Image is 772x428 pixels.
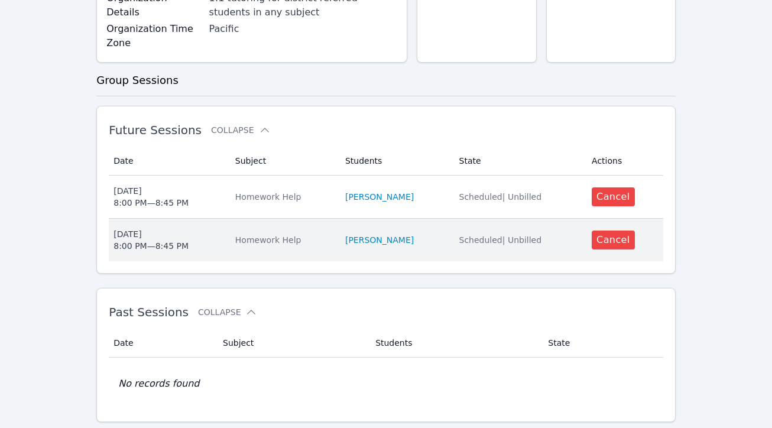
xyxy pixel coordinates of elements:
button: Cancel [592,231,635,249]
a: [PERSON_NAME] [345,234,414,246]
th: Subject [216,329,368,358]
tr: [DATE]8:00 PM—8:45 PMHomework Help[PERSON_NAME]Scheduled| UnbilledCancel [109,219,663,261]
span: Scheduled | Unbilled [459,235,542,245]
td: No records found [109,358,663,410]
button: Cancel [592,187,635,206]
th: Subject [228,147,338,176]
th: Students [338,147,452,176]
th: Actions [585,147,663,176]
span: Past Sessions [109,305,189,319]
th: Date [109,147,228,176]
h3: Group Sessions [96,72,676,89]
th: Students [368,329,541,358]
span: Future Sessions [109,123,202,137]
span: Scheduled | Unbilled [459,192,542,202]
a: [PERSON_NAME] [345,191,414,203]
th: State [541,329,663,358]
tr: [DATE]8:00 PM—8:45 PMHomework Help[PERSON_NAME]Scheduled| UnbilledCancel [109,176,663,219]
button: Collapse [211,124,270,136]
div: Pacific [209,22,398,36]
div: [DATE] 8:00 PM — 8:45 PM [113,228,189,252]
th: Date [109,329,216,358]
div: Homework Help [235,191,331,203]
div: [DATE] 8:00 PM — 8:45 PM [113,185,189,209]
div: Homework Help [235,234,331,246]
button: Collapse [198,306,257,318]
th: State [452,147,585,176]
label: Organization Time Zone [106,22,202,50]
